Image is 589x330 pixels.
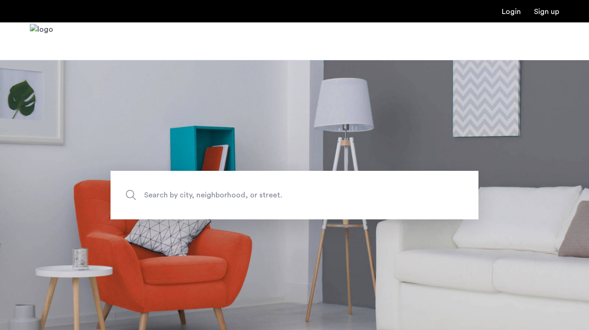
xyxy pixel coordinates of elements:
[111,171,478,219] input: Apartment Search
[30,24,53,59] img: logo
[502,8,521,15] a: Login
[30,24,53,59] a: Cazamio Logo
[534,8,559,15] a: Registration
[144,189,402,201] span: Search by city, neighborhood, or street.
